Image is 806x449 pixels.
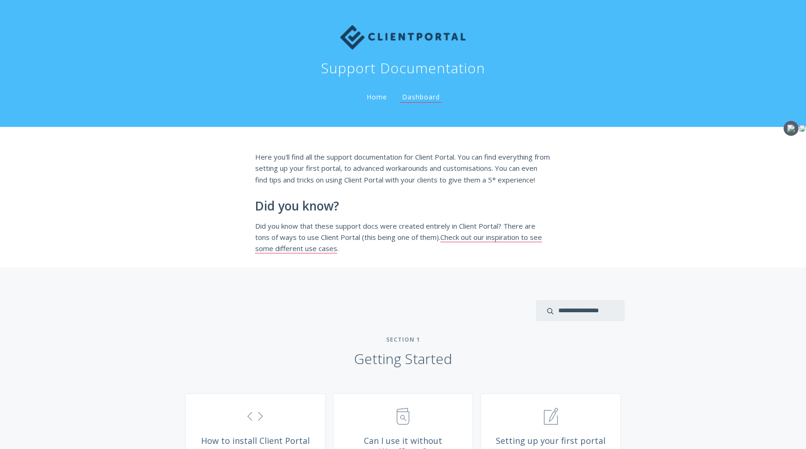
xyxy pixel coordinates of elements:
[536,300,625,321] input: search input
[400,92,442,103] a: Dashboard
[255,220,551,254] p: Did you know that these support docs were created entirely in Client Portal? There are tons of wa...
[495,435,606,446] span: Setting up your first portal
[255,151,551,185] p: Here you'll find all the support documentation for Client Portal. You can find everything from se...
[321,59,485,77] h1: Support Documentation
[365,92,389,101] a: Home
[200,435,311,446] span: How to install Client Portal
[255,199,551,213] h2: Did you know?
